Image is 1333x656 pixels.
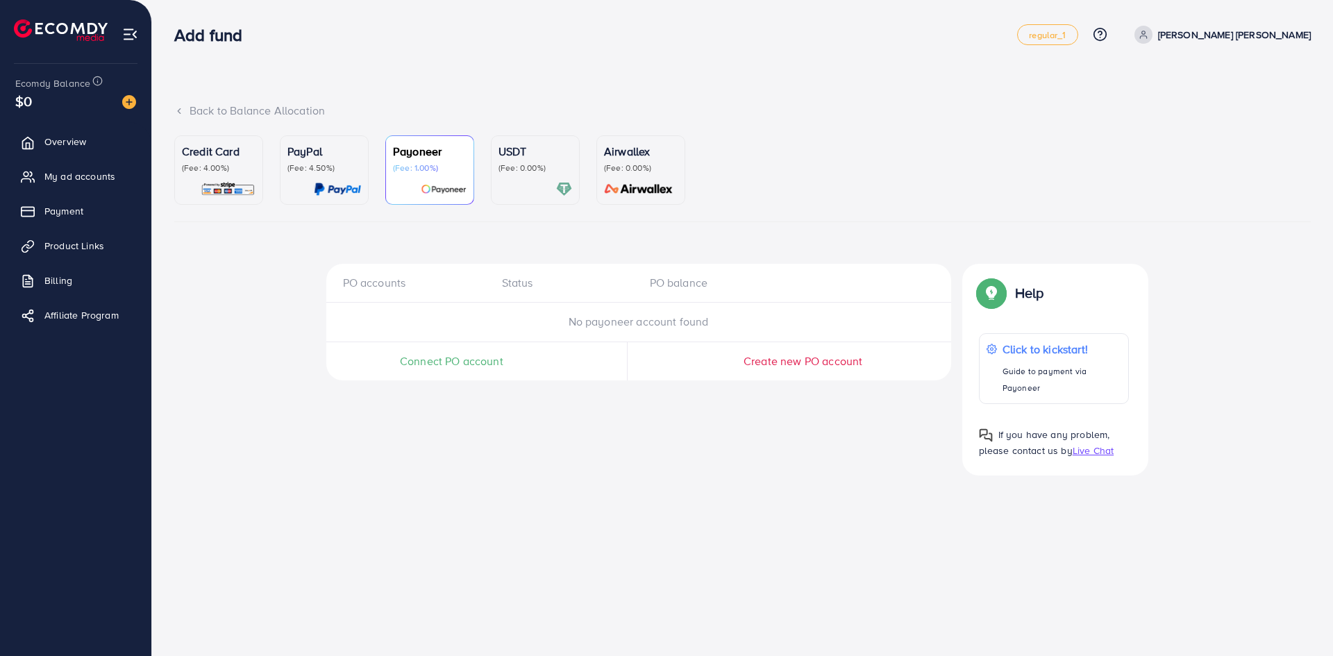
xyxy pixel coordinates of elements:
[604,143,678,160] p: Airwallex
[393,162,467,174] p: (Fee: 1.00%)
[15,76,90,90] span: Ecomdy Balance
[10,301,141,329] a: Affiliate Program
[10,232,141,260] a: Product Links
[979,280,1004,305] img: Popup guide
[122,26,138,42] img: menu
[498,162,572,174] p: (Fee: 0.00%)
[10,162,141,190] a: My ad accounts
[44,308,119,322] span: Affiliate Program
[182,143,255,160] p: Credit Card
[421,181,467,197] img: card
[44,135,86,149] span: Overview
[182,162,255,174] p: (Fee: 4.00%)
[1017,24,1078,45] a: regular_1
[1029,31,1066,40] span: regular_1
[1158,26,1311,43] p: [PERSON_NAME] [PERSON_NAME]
[287,143,361,160] p: PayPal
[343,275,491,291] div: PO accounts
[15,91,32,111] span: $0
[1274,594,1323,646] iframe: Chat
[400,353,503,369] span: Connect PO account
[1003,363,1121,396] p: Guide to payment via Payoneer
[10,267,141,294] a: Billing
[639,275,787,291] div: PO balance
[174,103,1311,119] div: Back to Balance Allocation
[498,143,572,160] p: USDT
[287,162,361,174] p: (Fee: 4.50%)
[569,314,709,329] span: No payoneer account found
[604,162,678,174] p: (Fee: 0.00%)
[1073,444,1114,457] span: Live Chat
[979,428,993,442] img: Popup guide
[393,143,467,160] p: Payoneer
[44,239,104,253] span: Product Links
[1003,341,1121,358] p: Click to kickstart!
[10,128,141,155] a: Overview
[1015,285,1044,301] p: Help
[201,181,255,197] img: card
[44,169,115,183] span: My ad accounts
[491,275,639,291] div: Status
[979,428,1110,457] span: If you have any problem, please contact us by
[744,353,862,369] span: Create new PO account
[44,204,83,218] span: Payment
[1129,26,1311,44] a: [PERSON_NAME] [PERSON_NAME]
[600,181,678,197] img: card
[122,95,136,109] img: image
[14,19,108,41] img: logo
[10,197,141,225] a: Payment
[44,274,72,287] span: Billing
[174,25,253,45] h3: Add fund
[314,181,361,197] img: card
[556,181,572,197] img: card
